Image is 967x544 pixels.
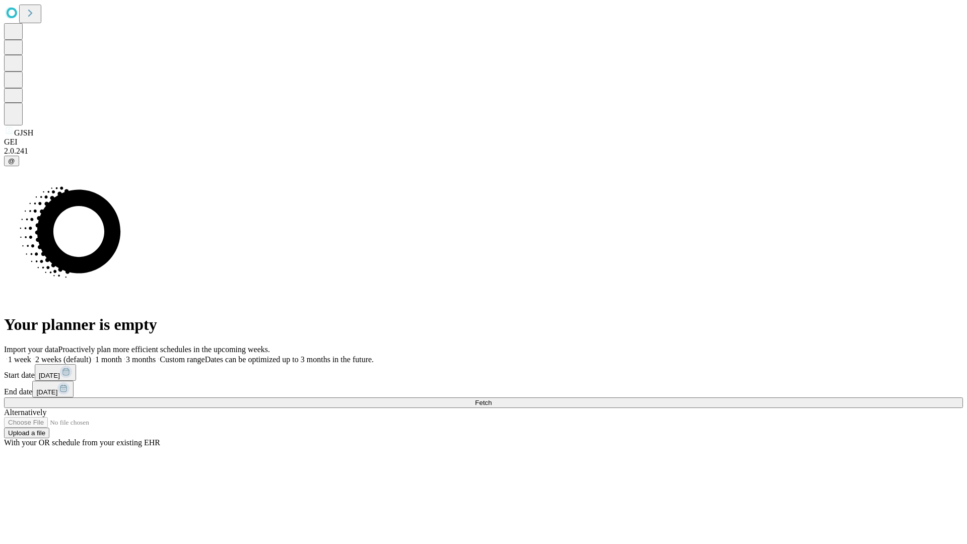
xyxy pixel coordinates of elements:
span: Alternatively [4,408,46,417]
span: With your OR schedule from your existing EHR [4,438,160,447]
span: @ [8,157,15,165]
button: Fetch [4,397,963,408]
span: Import your data [4,345,58,354]
div: GEI [4,138,963,147]
div: 2.0.241 [4,147,963,156]
span: 1 month [95,355,122,364]
span: [DATE] [39,372,60,379]
span: 2 weeks (default) [35,355,91,364]
span: 1 week [8,355,31,364]
span: GJSH [14,128,33,137]
button: @ [4,156,19,166]
button: [DATE] [35,364,76,381]
span: Proactively plan more efficient schedules in the upcoming weeks. [58,345,270,354]
span: Fetch [475,399,492,406]
div: End date [4,381,963,397]
span: 3 months [126,355,156,364]
h1: Your planner is empty [4,315,963,334]
span: Custom range [160,355,204,364]
div: Start date [4,364,963,381]
button: [DATE] [32,381,74,397]
span: Dates can be optimized up to 3 months in the future. [205,355,374,364]
span: [DATE] [36,388,57,396]
button: Upload a file [4,428,49,438]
